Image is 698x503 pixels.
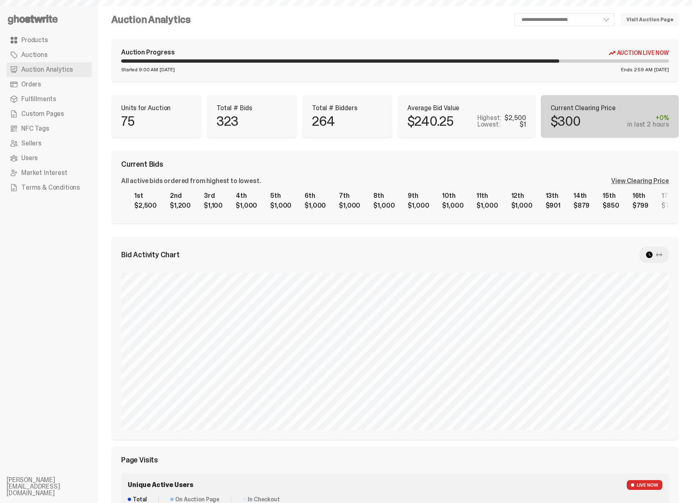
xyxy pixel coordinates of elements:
h4: Auction Analytics [111,15,191,25]
div: 13th [546,193,560,199]
div: $1,100 [204,202,223,209]
p: Total # Bidders [312,105,383,111]
p: Highest: [477,115,501,121]
div: All active bids ordered from highest to lowest. [121,178,261,184]
a: Fulfillments [7,92,92,106]
a: Visit Auction Page [621,13,679,26]
div: 10th [442,193,463,199]
a: Auction Analytics [7,62,92,77]
div: $1,000 [373,202,395,209]
div: 7th [339,193,360,199]
span: Terms & Conditions [21,184,80,191]
div: 2nd [170,193,191,199]
span: Fulfillments [21,96,56,102]
span: Started 9:00 AM [121,67,158,72]
span: Auction Live Now [617,50,669,56]
div: $901 [546,202,560,209]
a: Terms & Conditions [7,180,92,195]
span: Page Visits [121,456,158,464]
div: $1,000 [477,202,498,209]
span: [DATE] [654,67,669,72]
a: Users [7,151,92,165]
span: LIVE NOW [627,480,662,490]
div: 8th [373,193,395,199]
div: $799 [632,202,648,209]
span: Products [21,37,48,43]
p: $240.25 [407,115,453,128]
p: Units for Auction [121,105,192,111]
a: Orders [7,77,92,92]
div: 15th [603,193,619,199]
div: $1,000 [270,202,291,209]
div: 12th [511,193,533,199]
div: in last 2 hours [627,121,669,128]
div: $1,200 [170,202,191,209]
div: $1,000 [236,202,257,209]
p: 75 [121,115,134,128]
div: $2,500 [134,202,157,209]
span: Bid Activity Chart [121,251,180,258]
div: 6th [305,193,326,199]
div: $850 [603,202,619,209]
span: Custom Pages [21,111,64,117]
dt: Total [128,496,147,502]
div: 17th [662,193,678,199]
p: 323 [217,115,239,128]
a: Sellers [7,136,92,151]
div: +0% [627,115,669,121]
div: $1,000 [408,202,429,209]
p: $300 [551,115,581,128]
div: View Clearing Price [611,178,669,184]
span: Auction Analytics [21,66,73,73]
div: $750 [662,202,678,209]
div: 3rd [204,193,223,199]
div: $1,000 [511,202,533,209]
div: 4th [236,193,257,199]
div: $2,500 [504,115,526,121]
a: Market Interest [7,165,92,180]
span: Ends 2:59 AM [621,67,653,72]
dt: In Checkout [243,496,280,502]
div: 9th [408,193,429,199]
span: Auctions [21,52,47,58]
p: 264 [312,115,335,128]
div: 1st [134,193,157,199]
p: Current Clearing Price [551,105,669,111]
div: 16th [632,193,648,199]
div: $1,000 [305,202,326,209]
li: [PERSON_NAME][EMAIL_ADDRESS][DOMAIN_NAME] [7,477,105,496]
a: Products [7,33,92,48]
div: $879 [574,202,590,209]
p: Lowest: [477,121,500,128]
span: [DATE] [160,67,174,72]
div: Auction Progress [121,49,174,56]
a: NFC Tags [7,121,92,136]
span: NFC Tags [21,125,49,132]
a: Auctions [7,48,92,62]
div: 14th [574,193,590,199]
dt: On Auction Page [170,496,219,502]
div: $1,000 [442,202,463,209]
span: Unique Active Users [128,482,194,488]
div: $1,000 [339,202,360,209]
div: 5th [270,193,291,199]
div: 11th [477,193,498,199]
span: Users [21,155,38,161]
span: Sellers [21,140,41,147]
span: Current Bids [121,161,163,168]
p: Average Bid Value [407,105,526,111]
span: Orders [21,81,41,88]
p: Total # Bids [217,105,287,111]
div: $1 [520,121,526,128]
span: Market Interest [21,170,68,176]
a: Custom Pages [7,106,92,121]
